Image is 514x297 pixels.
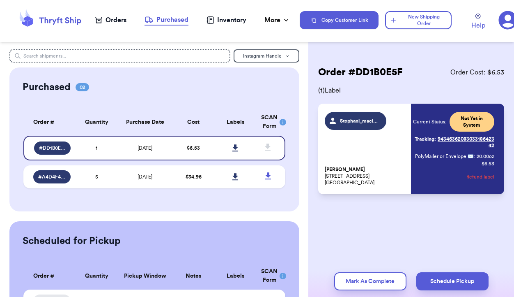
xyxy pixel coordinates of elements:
[23,109,76,136] th: Order #
[416,272,489,290] button: Schedule Pickup
[264,15,290,25] div: More
[318,66,403,79] h2: Order # DD1B0E5F
[117,109,172,136] th: Purchase Date
[23,262,76,290] th: Order #
[76,109,117,136] th: Quantity
[334,272,406,290] button: Mark As Complete
[325,167,365,173] span: [PERSON_NAME]
[138,146,152,151] span: [DATE]
[466,168,494,186] button: Refund label
[76,83,89,91] span: 02
[477,153,494,160] span: 20.00 oz
[261,267,275,285] div: SCAN Form
[39,145,66,151] span: # DD1B0E5F
[117,262,172,290] th: Pickup Window
[454,115,489,128] span: Not Yet in System
[95,174,98,179] span: 5
[415,154,474,159] span: PolyMailer or Envelope ✉️
[325,166,406,186] p: [STREET_ADDRESS] [GEOGRAPHIC_DATA]
[474,153,475,160] span: :
[234,49,299,63] button: Instagram Handle
[172,262,214,290] th: Notes
[207,15,246,25] a: Inventory
[482,160,494,167] p: $ 6.53
[261,114,275,131] div: SCAN Form
[23,81,71,94] h2: Purchased
[415,136,436,142] span: Tracking:
[450,67,504,77] span: Order Cost: $ 6.53
[214,109,256,136] th: Labels
[9,49,230,63] input: Search shipments...
[471,21,485,30] span: Help
[38,174,66,180] span: # A4D4F4AD
[318,86,504,95] span: ( 1 ) Label
[186,174,202,179] span: $ 34.96
[96,146,97,151] span: 1
[172,109,214,136] th: Cost
[471,14,485,30] a: Help
[300,11,379,29] button: Copy Customer Link
[413,132,494,152] a: Tracking:9434636208303318642342
[76,262,117,290] th: Quantity
[385,11,451,29] button: New Shipping Order
[413,118,446,125] span: Current Status:
[138,174,152,179] span: [DATE]
[145,15,188,26] a: Purchased
[23,234,121,248] h2: Scheduled for Pickup
[214,262,256,290] th: Labels
[243,53,282,58] span: Instagram Handle
[340,118,379,124] span: Stephani_macleod
[95,15,126,25] a: Orders
[187,146,200,151] span: $ 6.53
